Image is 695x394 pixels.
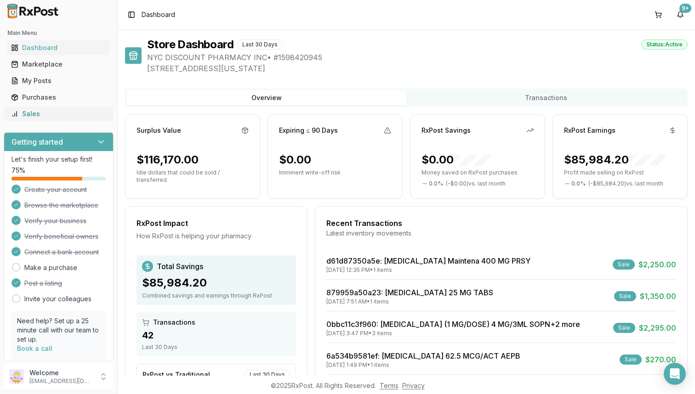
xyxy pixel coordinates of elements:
[142,10,175,19] nav: breadcrumb
[142,276,291,290] div: $85,984.20
[153,318,195,327] span: Transactions
[564,152,666,167] div: $85,984.20
[645,354,676,365] span: $270.00
[613,323,635,333] div: Sale
[429,180,443,187] span: 0.0 %
[157,261,203,272] span: Total Savings
[11,93,106,102] div: Purchases
[142,370,210,379] div: RxPost vs Traditional
[147,37,234,52] h1: Store Dashboard
[422,152,490,167] div: $0.00
[4,73,114,88] button: My Posts
[24,201,98,210] span: Browse the marketplace
[571,180,586,187] span: 0.0 %
[679,4,691,13] div: 9+
[11,60,106,69] div: Marketplace
[4,40,114,55] button: Dashboard
[7,39,110,56] a: Dashboard
[613,259,635,270] div: Sale
[326,361,520,369] div: [DATE] 1:49 PM • 1 items
[137,218,296,229] div: RxPost Impact
[326,218,676,229] div: Recent Transactions
[127,90,406,105] button: Overview
[639,322,676,333] span: $2,295.00
[11,43,106,52] div: Dashboard
[17,316,100,344] p: Need help? Set up a 25 minute call with our team to set up.
[142,329,291,342] div: 42
[142,10,175,19] span: Dashboard
[588,180,663,187] span: ( - $85,984.20 ) vs. last month
[29,368,93,377] p: Welcome
[24,185,87,194] span: Create your account
[142,343,291,351] div: Last 30 Days
[614,291,636,301] div: Sale
[147,63,688,74] span: [STREET_ADDRESS][US_STATE]
[673,7,688,22] button: 9+
[641,39,688,50] div: Status: Active
[142,292,291,299] div: Combined savings and earnings through RxPost
[7,73,110,89] a: My Posts
[9,369,24,384] img: User avatar
[245,370,290,380] div: Last 30 Days
[7,56,110,73] a: Marketplace
[279,169,391,176] p: Imminent write-off risk
[11,76,106,85] div: My Posts
[422,169,534,176] p: Money saved on RxPost purchases
[137,169,249,184] p: Idle dollars that could be sold / transferred
[4,57,114,72] button: Marketplace
[24,248,99,257] span: Connect a bank account
[137,126,181,135] div: Surplus Value
[638,259,676,270] span: $2,250.00
[147,52,688,63] span: NYC DISCOUNT PHARMACY INC • # 1598420945
[11,136,63,147] h3: Getting started
[380,382,399,389] a: Terms
[620,355,642,365] div: Sale
[326,288,493,297] a: 879959a50a23: [MEDICAL_DATA] 25 MG TABS
[279,126,338,135] div: Expiring ≤ 90 Days
[11,166,25,175] span: 75 %
[4,4,63,18] img: RxPost Logo
[446,180,506,187] span: ( - $0.00 ) vs. last month
[237,39,283,50] div: Last 30 Days
[4,90,114,105] button: Purchases
[664,363,686,385] div: Open Intercom Messenger
[326,229,676,238] div: Latest inventory movements
[7,89,110,106] a: Purchases
[406,90,686,105] button: Transactions
[4,107,114,121] button: Sales
[11,109,106,118] div: Sales
[137,231,296,241] div: How RxPost is helping your pharmacy
[326,298,493,305] div: [DATE] 7:51 AM • 1 items
[326,330,580,337] div: [DATE] 3:47 PM • 3 items
[11,155,106,164] p: Let's finish your setup first!
[640,291,676,302] span: $1,350.00
[326,266,530,274] div: [DATE] 12:35 PM • 1 items
[326,320,580,329] a: 0bbc11c3f960: [MEDICAL_DATA] (1 MG/DOSE) 4 MG/3ML SOPN+2 more
[24,263,77,272] a: Make a purchase
[137,152,199,167] div: $116,170.00
[24,294,91,304] a: Invite your colleagues
[564,126,615,135] div: RxPost Earnings
[24,279,62,288] span: Post a listing
[326,351,520,360] a: 6a534b9581ef: [MEDICAL_DATA] 62.5 MCG/ACT AEPB
[29,377,93,385] p: [EMAIL_ADDRESS][DOMAIN_NAME]
[326,256,530,265] a: d61d87350a5e: [MEDICAL_DATA] Maintena 400 MG PRSY
[7,29,110,37] h2: Main Menu
[564,169,676,176] p: Profit made selling on RxPost
[279,152,311,167] div: $0.00
[422,126,471,135] div: RxPost Savings
[7,106,110,122] a: Sales
[24,232,98,241] span: Verify beneficial owners
[17,344,52,352] a: Book a call
[24,216,86,225] span: Verify your business
[402,382,425,389] a: Privacy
